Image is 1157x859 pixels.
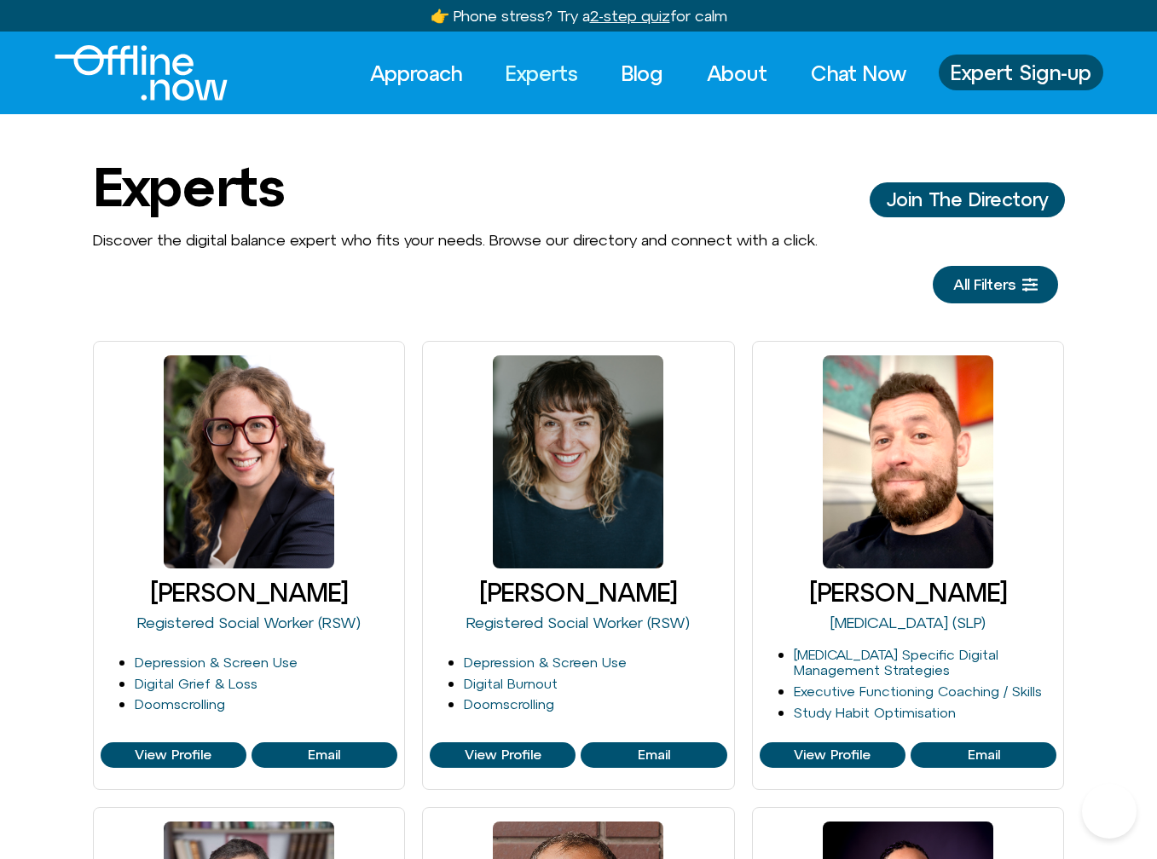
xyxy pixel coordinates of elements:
span: Email [968,747,1000,763]
span: Email [308,747,340,763]
a: View Profile of Cleo Haber [581,742,726,768]
a: Join The Director [870,182,1065,216]
a: [PERSON_NAME] [150,578,348,607]
a: [PERSON_NAME] [809,578,1007,607]
a: All Filters [933,266,1058,303]
a: 👉 Phone stress? Try a2-step quizfor calm [431,7,727,25]
a: Depression & Screen Use [135,654,298,670]
a: View Profile of Craig Selinger [911,742,1056,768]
span: Email [638,747,670,763]
a: Doomscrolling [464,696,554,712]
span: View Profile [135,747,211,763]
span: View Profile [794,747,871,763]
a: Chat Now [795,55,922,92]
a: Registered Social Worker (RSW) [137,614,361,631]
a: Registered Social Worker (RSW) [466,614,690,631]
a: [MEDICAL_DATA] (SLP) [830,614,986,631]
a: View Profile of Cleo Haber [430,742,576,768]
a: About [691,55,783,92]
div: Logo [55,45,199,101]
span: Join The Directory [887,189,1048,210]
a: [MEDICAL_DATA] Specific Digital Management Strategies [794,647,998,678]
nav: Menu [355,55,922,92]
span: View Profile [465,747,541,763]
a: View Profile of Blair Wexler-Singer [101,742,246,768]
span: All Filters [953,276,1015,293]
a: Digital Burnout [464,676,558,691]
img: Offline.Now logo in white. Text of the words offline.now with a line going through the "O" [55,45,228,101]
span: Expert Sign-up [951,61,1091,84]
a: Study Habit Optimisation [794,705,956,720]
a: Digital Grief & Loss [135,676,257,691]
a: View Profile of Blair Wexler-Singer [252,742,397,768]
a: [PERSON_NAME] [479,578,677,607]
u: 2-step quiz [590,7,670,25]
a: Executive Functioning Coaching / Skills [794,683,1042,699]
a: Blog [606,55,679,92]
a: Experts [490,55,593,92]
h1: Experts [93,157,284,216]
a: Depression & Screen Use [464,654,627,670]
span: Discover the digital balance expert who fits your needs. Browse our directory and connect with a ... [93,231,818,249]
a: Doomscrolling [135,696,225,712]
a: Expert Sign-up [939,55,1103,90]
a: View Profile of Craig Selinger [760,742,905,768]
iframe: Botpress [1082,784,1137,839]
a: Approach [355,55,477,92]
